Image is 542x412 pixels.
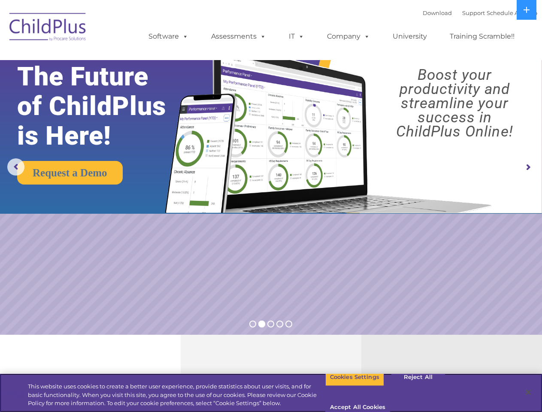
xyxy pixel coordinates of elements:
a: Assessments [203,28,275,45]
div: This website uses cookies to create a better user experience, provide statistics about user visit... [28,382,325,408]
img: ChildPlus by Procare Solutions [5,7,91,50]
a: Support [462,9,485,16]
a: University [384,28,436,45]
a: Request a Demo [17,161,123,185]
button: Reject All [391,368,445,386]
button: Close [519,383,538,402]
rs-layer: The Future of ChildPlus is Here! [17,62,190,151]
a: Schedule A Demo [487,9,537,16]
rs-layer: Boost your productivity and streamline your success in ChildPlus Online! [374,68,535,139]
span: Last name [119,57,145,63]
a: Company [318,28,378,45]
font: | [423,9,537,16]
a: Software [140,28,197,45]
a: Training Scramble!! [441,28,523,45]
a: Download [423,9,452,16]
a: IT [280,28,313,45]
button: Cookies Settings [325,368,384,386]
span: Phone number [119,92,156,98]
